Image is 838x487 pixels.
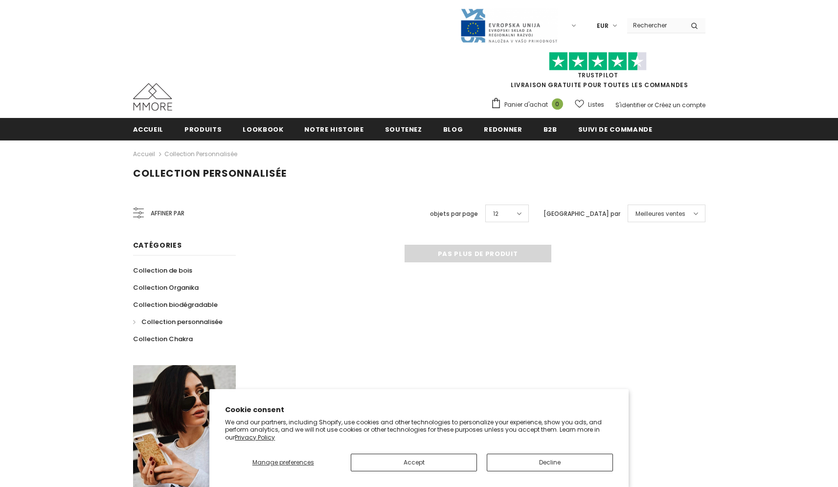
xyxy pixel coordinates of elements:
span: B2B [544,125,557,134]
span: 12 [493,209,498,219]
a: Lookbook [243,118,283,140]
a: Privacy Policy [235,433,275,441]
label: [GEOGRAPHIC_DATA] par [544,209,620,219]
span: Collection de bois [133,266,192,275]
span: Produits [184,125,222,134]
a: Collection Organika [133,279,199,296]
span: Collection Organika [133,283,199,292]
span: Manage preferences [252,458,314,466]
button: Decline [487,454,613,471]
span: Collection biodégradable [133,300,218,309]
a: S'identifier [615,101,646,109]
a: Panier d'achat 0 [491,97,568,112]
span: soutenez [385,125,422,134]
h2: Cookie consent [225,405,613,415]
span: Redonner [484,125,522,134]
a: Listes [575,96,604,113]
span: Collection personnalisée [141,317,223,326]
span: Listes [588,100,604,110]
a: TrustPilot [578,71,618,79]
span: Lookbook [243,125,283,134]
span: Blog [443,125,463,134]
a: Créez un compte [655,101,705,109]
a: Redonner [484,118,522,140]
span: Notre histoire [304,125,363,134]
label: objets par page [430,209,478,219]
span: Meilleures ventes [635,209,685,219]
img: Cas MMORE [133,83,172,111]
a: Accueil [133,148,155,160]
a: Suivi de commande [578,118,653,140]
a: soutenez [385,118,422,140]
span: EUR [597,21,609,31]
a: Accueil [133,118,164,140]
span: Collection personnalisée [133,166,287,180]
span: Affiner par [151,208,184,219]
span: Collection Chakra [133,334,193,344]
button: Manage preferences [225,454,341,471]
button: Accept [351,454,477,471]
a: B2B [544,118,557,140]
span: or [647,101,653,109]
a: Notre histoire [304,118,363,140]
a: Collection personnalisée [133,313,223,330]
a: Produits [184,118,222,140]
span: 0 [552,98,563,110]
a: Collection personnalisée [164,150,237,158]
input: Search Site [627,18,683,32]
span: Catégories [133,240,182,250]
img: Javni Razpis [460,8,558,44]
p: We and our partners, including Shopify, use cookies and other technologies to personalize your ex... [225,418,613,441]
span: LIVRAISON GRATUITE POUR TOUTES LES COMMANDES [491,56,705,89]
span: Accueil [133,125,164,134]
a: Collection Chakra [133,330,193,348]
a: Collection de bois [133,262,192,279]
a: Collection biodégradable [133,296,218,313]
img: Faites confiance aux étoiles pilotes [549,52,647,71]
span: Suivi de commande [578,125,653,134]
a: Blog [443,118,463,140]
a: Javni Razpis [460,21,558,29]
span: Panier d'achat [504,100,548,110]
